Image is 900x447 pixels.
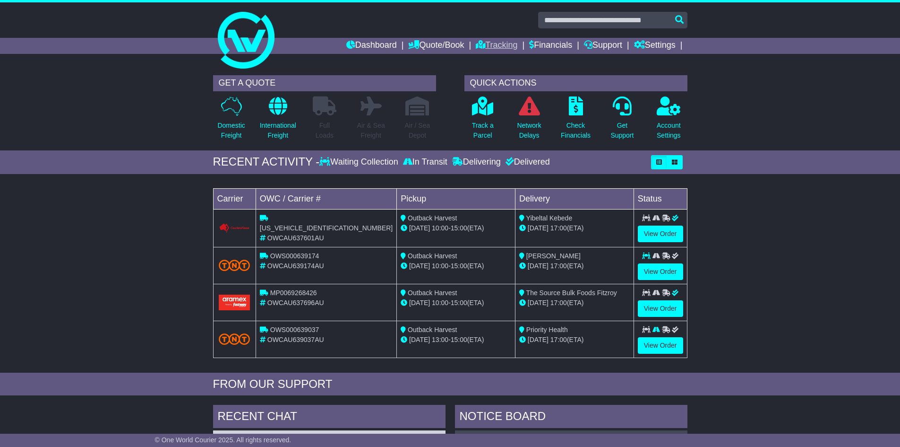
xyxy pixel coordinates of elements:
[550,299,567,307] span: 17:00
[515,188,634,209] td: Delivery
[634,188,687,209] td: Status
[270,326,319,333] span: OWS000639037
[519,223,630,233] div: (ETA)
[267,262,324,270] span: OWCAU639174AU
[610,121,634,140] p: Get Support
[213,405,446,430] div: RECENT CHAT
[405,121,430,140] p: Air / Sea Depot
[256,188,396,209] td: OWC / Carrier #
[526,214,573,222] span: Yibeltal Kebede
[155,436,291,444] span: © One World Courier 2025. All rights reserved.
[408,326,457,333] span: Outback Harvest
[401,223,511,233] div: - (ETA)
[455,405,687,430] div: NOTICE BOARD
[432,336,448,343] span: 13:00
[451,299,467,307] span: 15:00
[260,121,296,140] p: International Freight
[408,252,457,260] span: Outback Harvest
[451,224,467,232] span: 15:00
[313,121,336,140] p: Full Loads
[401,157,450,167] div: In Transit
[409,299,430,307] span: [DATE]
[357,121,385,140] p: Air & Sea Freight
[409,336,430,343] span: [DATE]
[213,155,320,169] div: RECENT ACTIVITY -
[471,96,494,146] a: Track aParcel
[476,38,517,54] a: Tracking
[213,188,256,209] td: Carrier
[638,300,683,317] a: View Order
[526,289,617,297] span: The Source Bulk Foods Fitzroy
[401,298,511,308] div: - (ETA)
[528,262,549,270] span: [DATE]
[560,96,591,146] a: CheckFinancials
[259,96,297,146] a: InternationalFreight
[408,289,457,297] span: Outback Harvest
[260,224,393,232] span: [US_VEHICLE_IDENTIFICATION_NUMBER]
[450,157,503,167] div: Delivering
[409,262,430,270] span: [DATE]
[561,121,591,140] p: Check Financials
[451,336,467,343] span: 15:00
[526,326,568,333] span: Priority Health
[503,157,550,167] div: Delivered
[219,223,250,233] img: Couriers_Please.png
[319,157,400,167] div: Waiting Collection
[517,121,541,140] p: Network Delays
[528,336,549,343] span: [DATE]
[432,262,448,270] span: 10:00
[638,263,683,280] a: View Order
[217,121,245,140] p: Domestic Freight
[638,226,683,242] a: View Order
[464,75,687,91] div: QUICK ACTIONS
[432,299,448,307] span: 10:00
[346,38,397,54] a: Dashboard
[657,121,681,140] p: Account Settings
[638,337,683,354] a: View Order
[408,38,464,54] a: Quote/Book
[528,224,549,232] span: [DATE]
[217,96,245,146] a: DomesticFreight
[213,75,436,91] div: GET A QUOTE
[451,262,467,270] span: 15:00
[432,224,448,232] span: 10:00
[270,289,317,297] span: MP0069268426
[219,295,250,310] img: Aramex.png
[528,299,549,307] span: [DATE]
[634,38,676,54] a: Settings
[550,336,567,343] span: 17:00
[267,234,324,242] span: OWCAU637601AU
[519,261,630,271] div: (ETA)
[550,262,567,270] span: 17:00
[516,96,541,146] a: NetworkDelays
[401,335,511,345] div: - (ETA)
[270,252,319,260] span: OWS000639174
[267,299,324,307] span: OWCAU637696AU
[519,335,630,345] div: (ETA)
[472,121,494,140] p: Track a Parcel
[529,38,572,54] a: Financials
[550,224,567,232] span: 17:00
[526,252,581,260] span: [PERSON_NAME]
[219,260,250,271] img: TNT_Domestic.png
[584,38,622,54] a: Support
[408,214,457,222] span: Outback Harvest
[401,261,511,271] div: - (ETA)
[409,224,430,232] span: [DATE]
[610,96,634,146] a: GetSupport
[656,96,681,146] a: AccountSettings
[213,377,687,391] div: FROM OUR SUPPORT
[397,188,515,209] td: Pickup
[219,333,250,345] img: TNT_Domestic.png
[267,336,324,343] span: OWCAU639037AU
[519,298,630,308] div: (ETA)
